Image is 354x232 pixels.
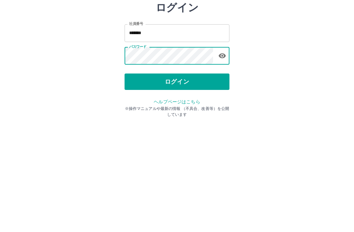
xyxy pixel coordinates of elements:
[129,84,147,89] label: パスワード
[154,139,200,144] a: ヘルプページはこちら
[125,146,229,158] p: ※操作マニュアルや最新の情報 （不具合、改善等）を公開しています
[125,114,229,130] button: ログイン
[156,41,199,54] h2: ログイン
[129,61,143,66] label: 社員番号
